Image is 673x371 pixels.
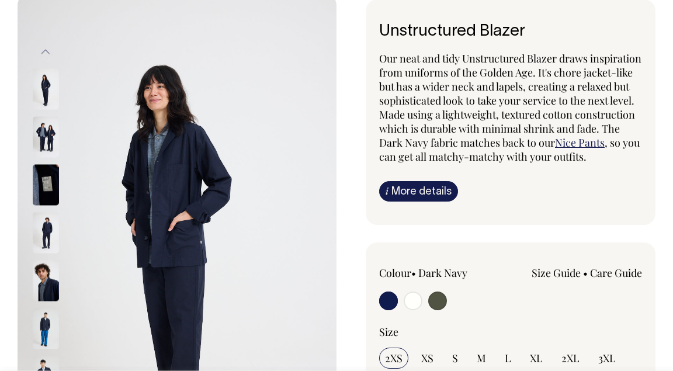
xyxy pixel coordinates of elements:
[33,116,59,157] img: dark-navy
[386,185,388,197] span: i
[555,136,605,150] a: Nice Pants
[590,266,642,280] a: Care Guide
[379,23,642,41] h6: Unstructured Blazer
[532,266,581,280] a: Size Guide
[33,164,59,205] img: dark-navy
[33,68,59,109] img: dark-navy
[379,266,484,280] div: Colour
[379,348,408,369] input: 2XS
[379,181,458,202] a: iMore details
[561,351,580,365] span: 2XL
[33,260,59,301] img: dark-navy
[592,348,622,369] input: 3XL
[583,266,588,280] span: •
[411,266,416,280] span: •
[37,39,54,65] button: Previous
[418,266,467,280] label: Dark Navy
[477,351,486,365] span: M
[524,348,549,369] input: XL
[452,351,458,365] span: S
[379,136,640,164] span: , so you can get all matchy-matchy with your outfits.
[471,348,492,369] input: M
[33,308,59,349] img: dark-navy
[385,351,403,365] span: 2XS
[379,325,642,339] div: Size
[33,212,59,253] img: dark-navy
[499,348,517,369] input: L
[505,351,511,365] span: L
[421,351,433,365] span: XS
[598,351,616,365] span: 3XL
[379,51,641,150] span: Our neat and tidy Unstructured Blazer draws inspiration from uniforms of the Golden Age. It's cho...
[415,348,439,369] input: XS
[530,351,543,365] span: XL
[446,348,464,369] input: S
[556,348,585,369] input: 2XL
